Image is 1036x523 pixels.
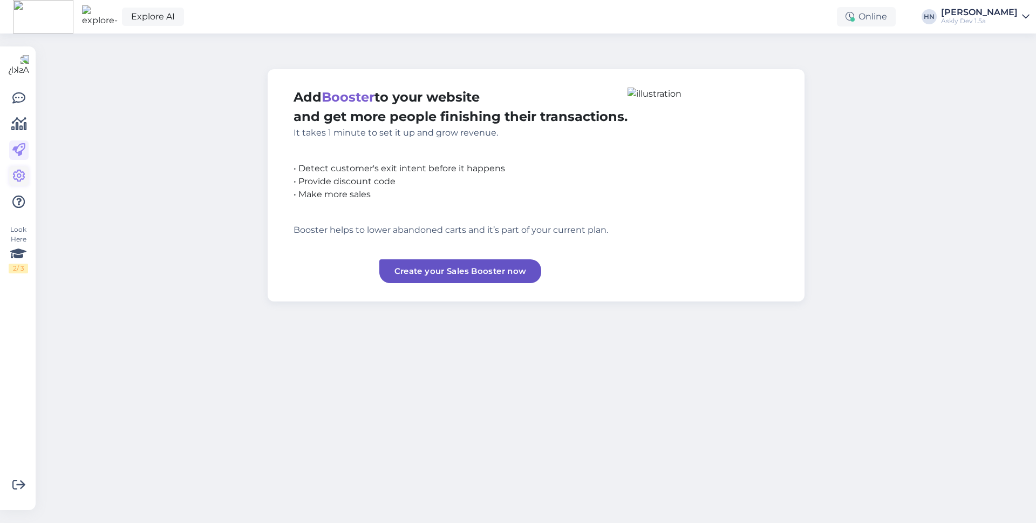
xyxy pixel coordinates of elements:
[379,259,542,283] a: Create your Sales Booster now
[82,5,118,28] img: explore-ai
[294,162,628,175] div: • Detect customer's exit intent before it happens
[9,264,28,273] div: 2 / 3
[294,175,628,188] div: • Provide discount code
[294,224,628,237] div: Booster helps to lower abandoned carts and it’s part of your current plan.
[941,8,1030,25] a: [PERSON_NAME]Askly Dev 1.5a
[322,89,374,105] span: Booster
[922,9,937,24] div: HN
[628,88,779,283] img: illustration
[9,55,29,76] img: Askly Logo
[294,88,628,139] div: Add to your website and get more people finishing their transactions.
[837,7,896,26] div: Online
[941,8,1018,17] div: [PERSON_NAME]
[9,225,28,273] div: Look Here
[122,8,184,26] a: Explore AI
[941,17,1018,25] div: Askly Dev 1.5a
[294,126,628,139] div: It takes 1 minute to set it up and grow revenue.
[294,188,628,201] div: • Make more sales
